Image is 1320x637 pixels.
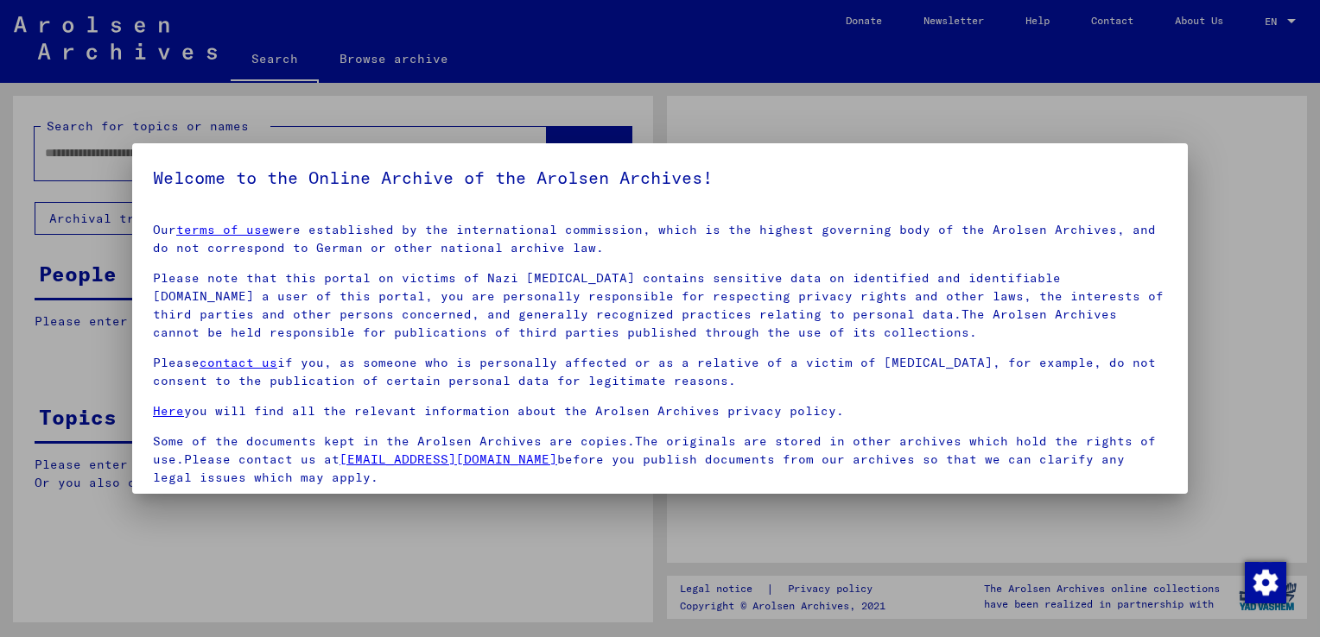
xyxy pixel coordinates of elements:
p: Our were established by the international commission, which is the highest governing body of the ... [153,221,1167,257]
p: Please if you, as someone who is personally affected or as a relative of a victim of [MEDICAL_DAT... [153,354,1167,390]
a: Here [153,403,184,419]
p: Some of the documents kept in the Arolsen Archives are copies.The originals are stored in other a... [153,432,1167,487]
img: Change consent [1245,562,1286,603]
a: terms of use [176,222,270,237]
p: you will find all the relevant information about the Arolsen Archives privacy policy. [153,402,1167,420]
a: [EMAIL_ADDRESS][DOMAIN_NAME] [340,451,557,467]
a: contact us [200,355,277,370]
h5: Welcome to the Online Archive of the Arolsen Archives! [153,164,1167,192]
div: Change consent [1244,561,1285,602]
p: Please note that this portal on victims of Nazi [MEDICAL_DATA] contains sensitive data on identif... [153,269,1167,342]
